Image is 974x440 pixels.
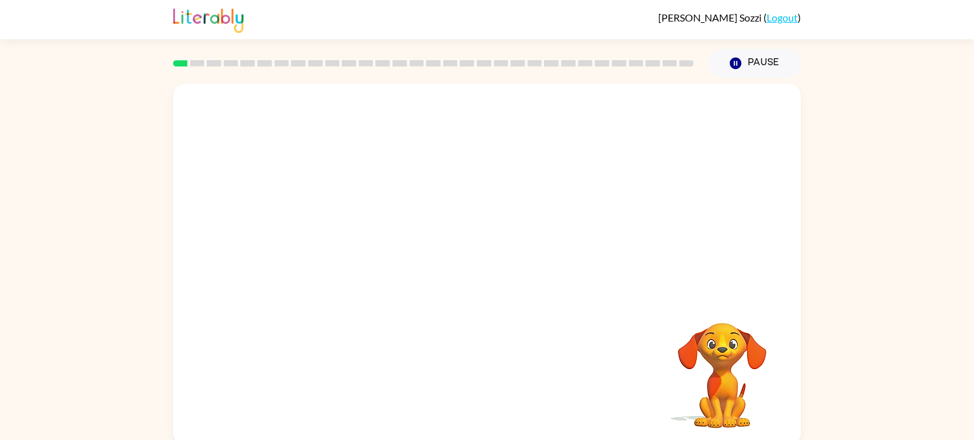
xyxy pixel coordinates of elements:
[659,303,786,430] video: Your browser must support playing .mp4 files to use Literably. Please try using another browser.
[709,49,801,78] button: Pause
[173,5,243,33] img: Literably
[767,11,798,23] a: Logout
[658,11,763,23] span: [PERSON_NAME] Sozzi
[658,11,801,23] div: ( )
